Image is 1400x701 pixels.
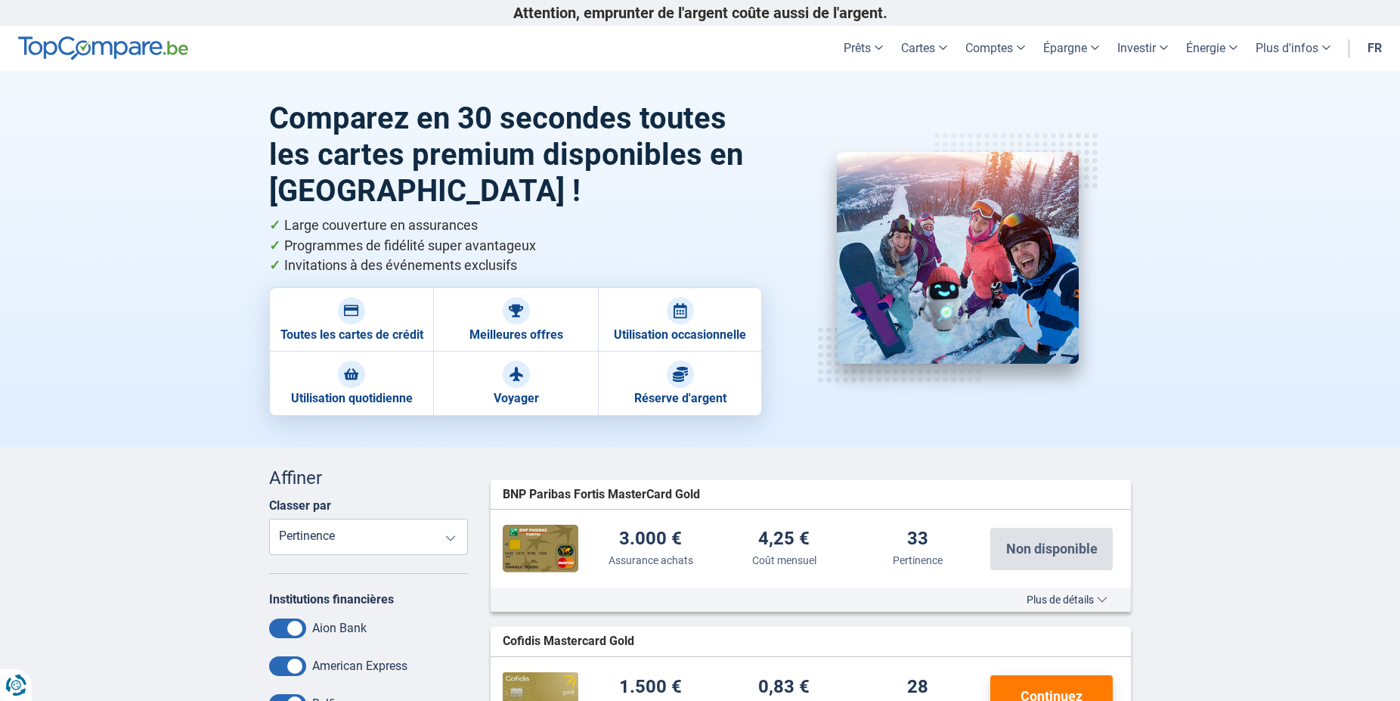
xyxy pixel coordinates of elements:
a: fr [1358,26,1391,70]
a: Utilisation occasionnelle Utilisation occasionnelle [598,287,762,352]
label: Classer par [269,498,331,513]
img: Cartes Premium [837,152,1079,364]
img: Meilleures offres [509,303,524,318]
li: Invitations à des événements exclusifs [269,256,763,276]
img: BNP Paribas Fortis [503,525,578,572]
a: Prêts [835,26,892,70]
a: Plus d'infos [1247,26,1340,70]
a: Épargne [1034,26,1108,70]
div: 28 [907,678,928,698]
li: Large couverture en assurances [269,216,763,236]
label: Aion Bank [312,621,367,635]
a: Toutes les cartes de crédit Toutes les cartes de crédit [269,287,433,352]
div: 33 [907,529,928,550]
span: BNP Paribas Fortis MasterCard Gold [503,486,700,504]
img: Voyager [509,367,524,382]
img: Utilisation occasionnelle [673,303,688,318]
img: Toutes les cartes de crédit [344,303,359,318]
button: Non disponible [990,528,1113,570]
li: Programmes de fidélité super avantageux [269,236,763,256]
div: Assurance achats [609,553,693,568]
a: Meilleures offres Meilleures offres [433,287,597,352]
a: Cartes [892,26,956,70]
img: TopCompare [18,36,188,60]
div: Pertinence [893,553,943,568]
a: Énergie [1177,26,1247,70]
div: 1.500 € [619,678,682,698]
a: Voyager Voyager [433,352,597,415]
label: Institutions financières [269,592,394,606]
p: Attention, emprunter de l'argent coûte aussi de l'argent. [269,4,1131,22]
a: Utilisation quotidienne Utilisation quotidienne [269,352,433,415]
div: 4,25 € [758,529,810,550]
div: 3.000 € [619,529,682,550]
a: Comptes [956,26,1034,70]
div: Coût mensuel [752,553,816,568]
div: 0,83 € [758,678,810,698]
a: Investir [1108,26,1177,70]
span: Plus de détails [1027,594,1107,605]
a: Réserve d'argent Réserve d'argent [598,352,762,415]
h1: Comparez en 30 secondes toutes les cartes premium disponibles en [GEOGRAPHIC_DATA] ! [269,101,763,209]
label: American Express [312,659,407,673]
img: Utilisation quotidienne [344,367,359,382]
img: Réserve d'argent [673,367,688,382]
span: Cofidis Mastercard Gold [503,633,634,650]
div: Affiner [269,465,468,491]
button: Plus de détails [1015,594,1119,606]
span: Non disponible [1006,542,1098,556]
